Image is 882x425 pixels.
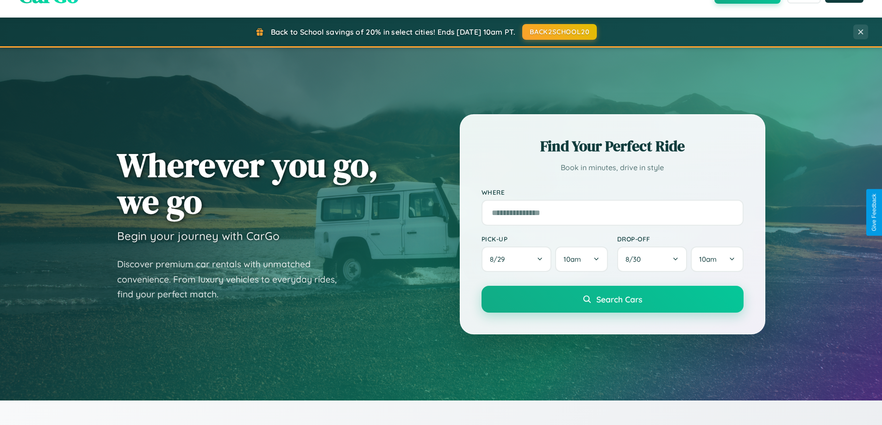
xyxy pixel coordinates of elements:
button: 8/29 [482,246,552,272]
button: 10am [555,246,607,272]
span: 8 / 30 [626,255,645,264]
span: Back to School savings of 20% in select cities! Ends [DATE] 10am PT. [271,27,515,37]
span: 8 / 29 [490,255,509,264]
button: 10am [691,246,743,272]
h2: Find Your Perfect Ride [482,136,744,156]
label: Drop-off [617,235,744,243]
h3: Begin your journey with CarGo [117,229,280,243]
label: Where [482,188,744,196]
span: 10am [563,255,581,264]
h1: Wherever you go, we go [117,147,378,220]
button: Search Cars [482,286,744,313]
div: Give Feedback [871,194,877,231]
button: 8/30 [617,246,688,272]
span: 10am [699,255,717,264]
p: Book in minutes, drive in style [482,161,744,174]
label: Pick-up [482,235,608,243]
span: Search Cars [596,294,642,304]
button: BACK2SCHOOL20 [522,24,597,40]
p: Discover premium car rentals with unmatched convenience. From luxury vehicles to everyday rides, ... [117,257,349,302]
